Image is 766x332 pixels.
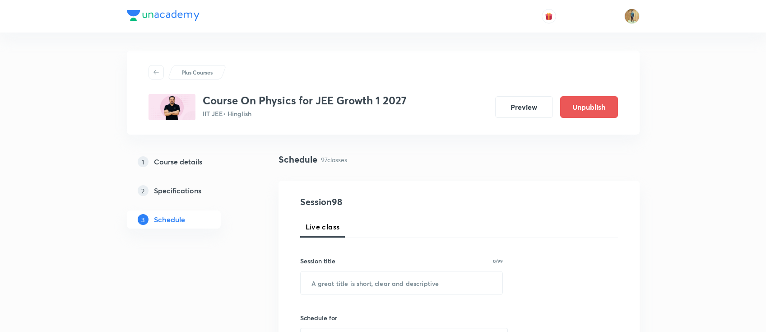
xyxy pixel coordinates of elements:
h4: Schedule [279,153,317,166]
h6: Schedule for [300,313,503,323]
img: Prashant Dewda [624,9,640,24]
a: 2Specifications [127,182,250,200]
a: Company Logo [127,10,200,23]
p: 0/99 [493,259,503,263]
h5: Course details [154,156,202,167]
h5: Specifications [154,185,201,196]
span: Live class [306,221,340,232]
h6: Session title [300,256,335,266]
h4: Session 98 [300,195,465,209]
p: 97 classes [321,155,347,164]
p: IIT JEE • Hinglish [203,109,407,118]
h5: Schedule [154,214,185,225]
button: Unpublish [560,96,618,118]
a: 1Course details [127,153,250,171]
img: Company Logo [127,10,200,21]
img: avatar [545,12,553,20]
input: A great title is short, clear and descriptive [301,271,503,295]
img: 7640aea118384601a1f2e8fdcc8886a0.jpg [149,94,195,120]
h3: Course On Physics for JEE Growth 1 2027 [203,94,407,107]
p: Plus Courses [181,68,213,76]
p: 1 [138,156,149,167]
p: 2 [138,185,149,196]
p: 3 [138,214,149,225]
button: avatar [542,9,556,23]
button: Preview [495,96,553,118]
